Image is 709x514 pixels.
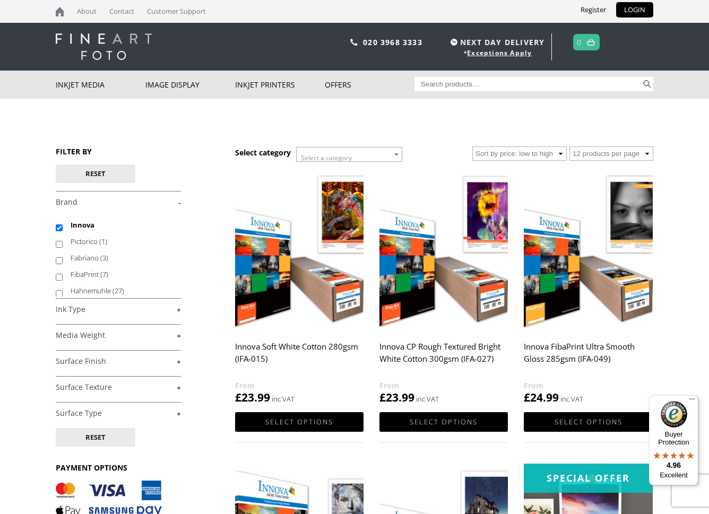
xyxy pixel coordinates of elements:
span: (3) [100,253,108,263]
a: Inkjet Printers [235,71,325,99]
img: Innova CP Rough Textured Bright White Cotton 300gsm (IFA-027) [379,169,508,330]
bdi: 24.99 [524,390,559,405]
img: Innova FibaPrint Ultra Smooth Gloss 285gsm (IFA-049) [524,169,652,330]
h4: Surface Finish [56,350,181,371]
a: + [56,356,181,367]
label: Fabriano [71,250,171,266]
span: (27) [113,286,124,295]
button: Trusted Shops TrustmarkBuyer Protection4.96Excellent [649,395,698,485]
button: Reset [56,428,135,447]
h2: Innova FibaPrint Ultra Smooth Gloss 285gsm (IFA-049) [524,337,652,379]
bdi: 23.99 [379,390,414,405]
img: logo-white.svg [56,33,152,60]
span: (1) [99,237,107,246]
a: Image Display [145,71,235,99]
select: Shop order [472,146,567,161]
h3: Select category [235,147,291,158]
input: Search products… [414,77,642,91]
a: 0 [577,34,582,50]
span: NEXT DAY DELIVERY [448,36,544,48]
span: 4.96 [667,461,681,469]
a: + [56,330,181,341]
a: Select options for “Innova CP Rough Textured Bright White Cotton 300gsm (IFA-027)” [379,412,508,432]
a: Register [573,2,614,18]
h4: Brand [56,191,181,212]
h2: Innova CP Rough Textured Bright White Cotton 300gsm (IFA-027) [379,337,508,379]
a: + [56,408,181,419]
h4: Surface Type [56,402,181,423]
label: FibaPrint [71,266,171,283]
h4: Media Weight [56,324,181,345]
a: - [56,197,181,207]
h2: Innova Soft White Cotton 280gsm (IFA-015) [235,337,364,379]
button: Menu [686,395,698,408]
a: Exceptions Apply [467,48,532,57]
span: £ [379,390,386,405]
a: + [56,304,181,315]
a: Innova Soft White Cotton 280gsm (IFA-015) £23.99 [235,169,364,405]
img: Innova Soft White Cotton 280gsm (IFA-015) [235,169,364,330]
a: Inkjet Media [56,71,145,99]
p: Buyer Protection [649,430,698,446]
label: Innova [71,217,171,233]
a: Select options for “Innova Soft White Cotton 280gsm (IFA-015)” [235,412,364,432]
label: Pictorico [71,233,171,250]
h3: PAYMENT OPTIONS [56,463,181,473]
bdi: 23.99 [235,390,270,405]
span: (7) [100,269,108,279]
div: Special Offer [524,464,652,493]
label: Hahnemuhle [71,283,171,299]
a: 020 3968 3333 [363,37,422,47]
h4: Ink Type [56,298,181,319]
span: £ [524,390,530,405]
h3: FILTER BY [56,146,181,156]
img: basket.svg [587,39,595,46]
a: LOGIN [616,2,653,18]
span: Select a category [301,153,352,162]
span: £ [235,390,241,405]
button: Reset [56,164,135,183]
a: + [56,382,181,393]
img: Trusted Shops Trustmark [661,401,687,428]
a: Innova FibaPrint Ultra Smooth Gloss 285gsm (IFA-049) £24.99 [524,169,652,405]
button: Search [641,77,653,91]
a: Offers [325,71,414,99]
p: Excellent [649,471,698,480]
a: Select options for “Innova FibaPrint Ultra Smooth Gloss 285gsm (IFA-049)” [524,412,652,432]
img: time.svg [451,39,457,46]
h4: Surface Texture [56,376,181,397]
img: phone.svg [350,39,358,46]
a: Innova CP Rough Textured Bright White Cotton 300gsm (IFA-027) £23.99 [379,169,508,405]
